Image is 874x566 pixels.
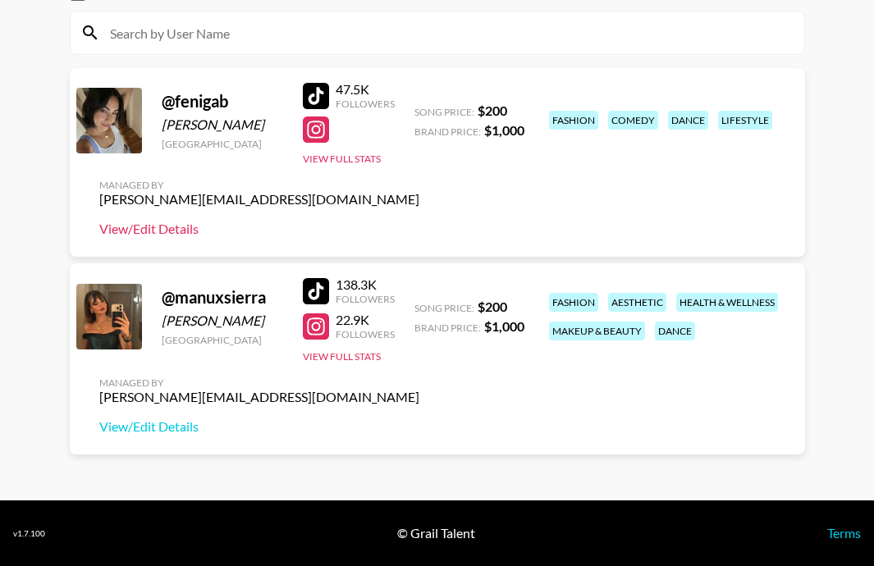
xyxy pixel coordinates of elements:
div: Managed By [99,179,419,191]
div: health & wellness [676,293,778,312]
div: © Grail Talent [397,525,475,541]
div: Managed By [99,377,419,389]
div: fashion [549,293,598,312]
span: Song Price: [414,302,474,314]
div: dance [668,111,708,130]
strong: $ 200 [478,299,507,314]
span: Song Price: [414,106,474,118]
div: [PERSON_NAME] [162,116,283,133]
div: @ manuxsierra [162,287,283,308]
div: 138.3K [336,276,395,293]
strong: $ 1,000 [484,122,524,138]
div: 47.5K [336,81,395,98]
button: View Full Stats [303,350,381,363]
div: v 1.7.100 [13,528,45,539]
button: View Full Stats [303,153,381,165]
div: Followers [336,328,395,340]
strong: $ 1,000 [484,318,524,334]
a: View/Edit Details [99,418,419,435]
div: comedy [608,111,658,130]
strong: $ 200 [478,103,507,118]
div: lifestyle [718,111,772,130]
div: @ fenigab [162,91,283,112]
a: View/Edit Details [99,221,419,237]
span: Brand Price: [414,126,481,138]
div: [PERSON_NAME][EMAIL_ADDRESS][DOMAIN_NAME] [99,389,419,405]
div: Followers [336,293,395,305]
div: makeup & beauty [549,322,645,340]
div: [GEOGRAPHIC_DATA] [162,138,283,150]
div: [GEOGRAPHIC_DATA] [162,334,283,346]
div: [PERSON_NAME] [162,313,283,329]
input: Search by User Name [100,20,794,46]
a: Terms [827,525,861,541]
div: aesthetic [608,293,666,312]
div: [PERSON_NAME][EMAIL_ADDRESS][DOMAIN_NAME] [99,191,419,208]
span: Brand Price: [414,322,481,334]
div: 22.9K [336,312,395,328]
div: fashion [549,111,598,130]
div: Followers [336,98,395,110]
div: dance [655,322,695,340]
